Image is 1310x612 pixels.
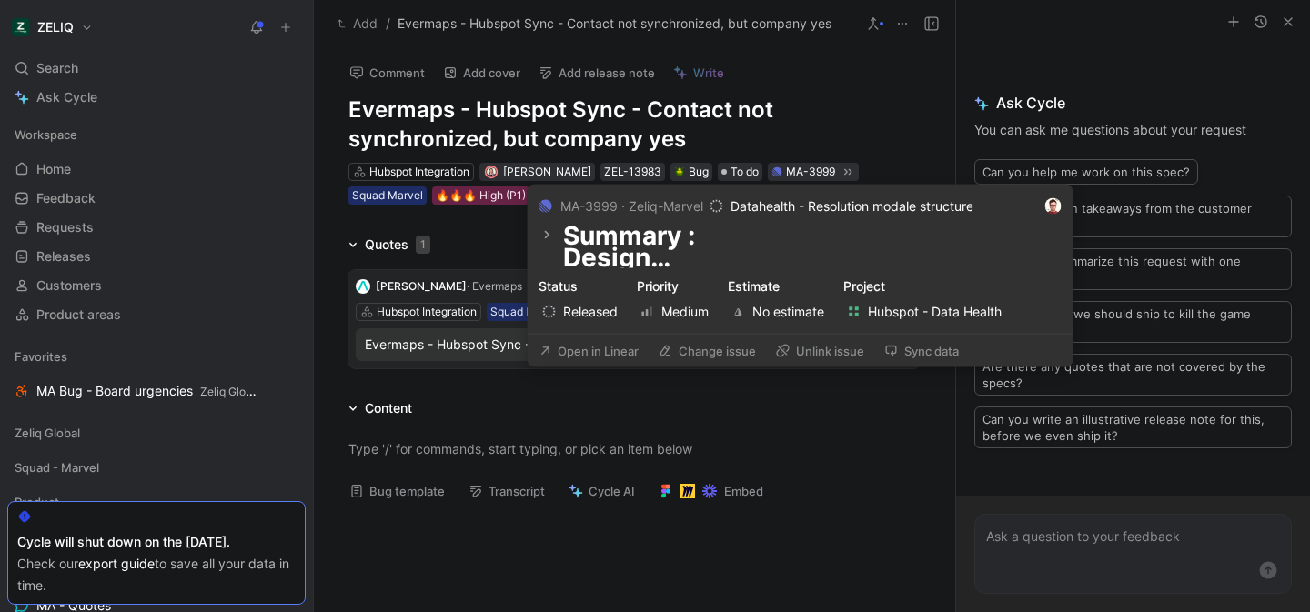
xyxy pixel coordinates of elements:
span: Released [543,301,618,323]
span: [PERSON_NAME] [376,279,467,293]
span: Product [15,493,59,511]
span: Favorites [15,347,67,366]
span: / [386,13,390,35]
div: MA-3999 · Zeliq-Marvel [560,196,703,217]
div: Cycle will shut down on the [DATE]. [17,531,296,553]
span: To do [731,163,759,181]
button: avatar [1044,196,1063,217]
button: Add cover [435,60,529,85]
div: Squad Marvel [490,303,561,321]
button: Hubspot - Data Health [843,301,1006,323]
div: Zeliq Global [7,419,306,452]
div: Quotes [365,234,430,256]
span: Requests [36,218,94,236]
h1: ZELIQ [37,19,74,35]
span: Home [36,160,71,178]
a: Feedback [7,185,306,212]
span: Search [36,57,78,79]
div: Product [7,488,306,516]
a: MA Bug - Board urgenciesZeliq Global [7,377,306,405]
button: Comment [341,60,433,85]
span: No estimate [732,301,824,323]
span: Workspace [15,125,77,144]
button: What’s your main takeaways from the customer quotes? [974,196,1292,237]
span: Write [693,65,724,81]
button: Medium [637,301,713,323]
span: Medium [641,301,709,323]
button: Transcript [460,478,553,504]
a: Product areas [7,301,306,328]
button: Cycle AI [560,478,643,504]
span: Customers [36,276,102,295]
div: Product [7,488,306,521]
div: Content [365,397,412,419]
img: ZELIQ [12,18,30,36]
a: Requests [7,214,306,241]
img: avatar [1045,198,1062,215]
a: export guide [78,556,155,571]
div: Workspace [7,121,306,148]
button: Sync data [876,338,967,364]
img: logo [356,279,370,294]
div: Squad - Marvel [7,454,306,481]
span: · Evermaps [467,279,522,293]
h1: Evermaps - Hubspot Sync - Contact not synchronized, but company yes [348,95,921,154]
div: Squad - Marvel [7,454,306,487]
button: Released [539,301,622,323]
button: Unlink issue [768,338,872,364]
div: Hubspot Integration [369,163,469,181]
div: Estimate [728,276,829,297]
h1: Design [563,246,1063,268]
p: You can ask me questions about your request [974,119,1292,141]
div: Search [7,55,306,82]
div: To do [718,163,762,181]
div: Squad Marvel [352,186,423,205]
div: ZEL-13983 [604,163,661,181]
img: 🪲 [674,166,685,177]
span: [PERSON_NAME] [503,165,591,178]
a: Home [7,156,306,183]
button: Can you write an illustrative release note for this, before we even ship it? [974,406,1292,448]
span: Releases [36,247,91,266]
button: Are there any quotes that are not covered by the specs? [974,354,1292,396]
a: Customers [7,272,306,299]
button: Embed [650,478,771,504]
div: Hubspot Integration [377,303,477,321]
svg: Backlog [710,200,723,213]
span: Ask Cycle [974,92,1292,114]
button: Add release note [530,60,663,85]
div: Quotes1 [341,234,438,256]
button: Change issue [650,338,764,364]
span: MA Bug - Board urgencies [36,382,258,401]
h1: Summary : [563,225,1063,246]
img: avatar [486,166,496,176]
button: Can you help me work on this spec? [974,159,1198,185]
div: 🪲Bug [670,163,712,181]
div: 🔥🔥🔥 High (P1) [436,186,526,205]
div: MA-3999 [786,163,835,181]
button: Any ideas what we should ship to kill the game here? [974,301,1292,343]
button: Write [665,60,732,85]
span: Zeliq Global [15,424,80,442]
svg: Backlog [543,306,556,318]
button: How could I summarize this request with one quote? [974,248,1292,290]
div: Project [843,276,1006,297]
a: Releases [7,243,306,270]
button: Open in Linear [531,338,647,364]
div: 1 [416,236,430,254]
button: No estimate [728,301,829,323]
button: Bug template [341,478,453,504]
div: Content [341,397,419,419]
div: Priority [637,276,713,297]
a: Ask Cycle [7,84,306,111]
p: Datahealth - Resolution modale structure [731,196,973,217]
div: Status [539,276,622,297]
div: Bug [674,163,709,181]
span: Product areas [36,306,121,324]
span: Feedback [36,189,96,207]
span: Ask Cycle [36,86,97,108]
span: Evermaps - Hubspot Sync - Contact not synchronized, but company yes [398,13,831,35]
button: ZELIQZELIQ [7,15,97,40]
button: Add [332,13,382,35]
div: Zeliq Global [7,419,306,446]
